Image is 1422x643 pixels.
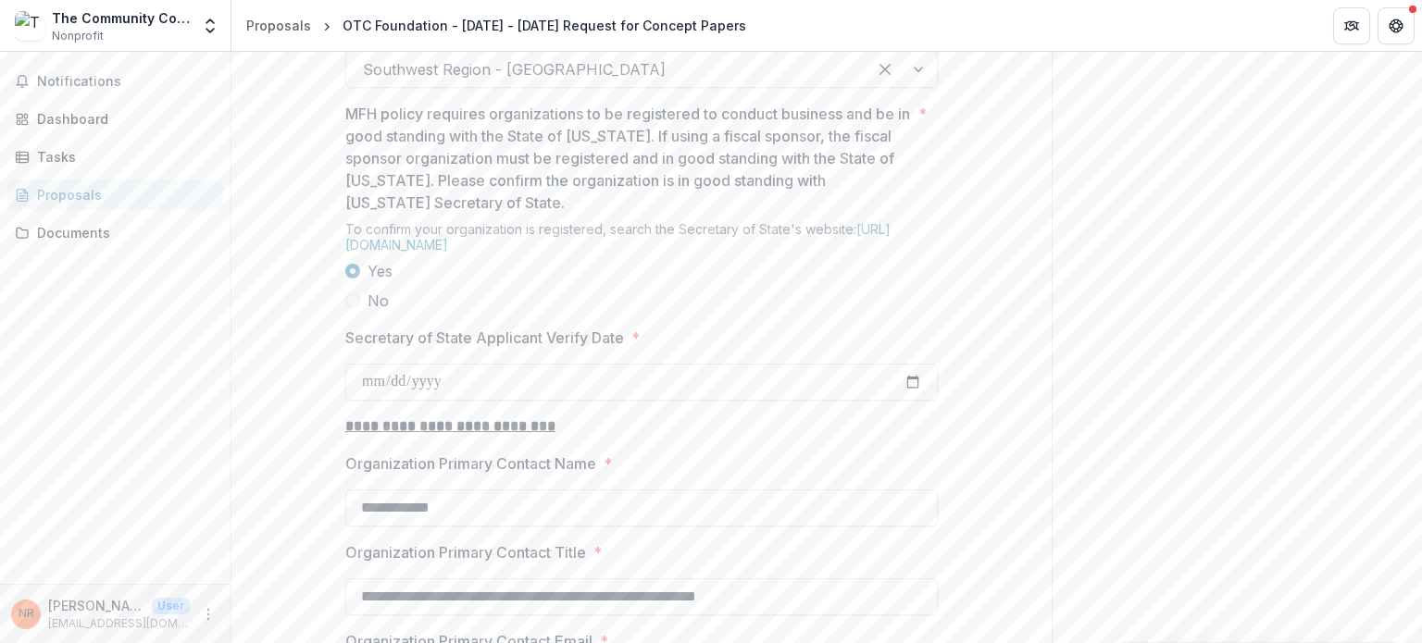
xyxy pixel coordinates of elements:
p: Secretary of State Applicant Verify Date [345,327,624,349]
p: Organization Primary Contact Title [345,541,586,563]
div: The Community College District of [GEOGRAPHIC_DATA][US_STATE] [52,8,190,28]
a: Documents [7,217,223,248]
a: Dashboard [7,104,223,134]
a: [URL][DOMAIN_NAME] [345,221,891,253]
img: The Community College District of Central Southwest Missouri [15,11,44,41]
div: Tasks [37,147,208,167]
div: OTC Foundation - [DATE] - [DATE] Request for Concept Papers [343,16,746,35]
div: Proposals [37,185,208,204]
button: More [197,603,219,625]
div: To confirm your organization is registered, search the Secretary of State's website: [345,221,938,260]
p: User [152,598,190,614]
button: Open entity switcher [197,7,223,44]
button: Get Help [1378,7,1415,44]
div: Nathan Remington [19,608,34,620]
nav: breadcrumb [239,12,754,39]
p: MFH policy requires organizations to be registered to conduct business and be in good standing wi... [345,103,911,214]
div: Documents [37,223,208,242]
span: Yes [368,260,393,282]
div: Clear selected options [870,55,900,84]
p: [EMAIL_ADDRESS][DOMAIN_NAME] [48,615,190,632]
span: No [368,290,389,312]
div: Dashboard [37,109,208,129]
p: [PERSON_NAME] [48,596,144,615]
span: Notifications [37,74,216,90]
a: Proposals [239,12,318,39]
p: Organization Primary Contact Name [345,452,596,475]
a: Proposals [7,179,223,210]
button: Notifications [7,67,223,96]
a: Tasks [7,142,223,172]
span: Nonprofit [52,28,104,44]
button: Partners [1333,7,1370,44]
div: Proposals [246,16,311,35]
